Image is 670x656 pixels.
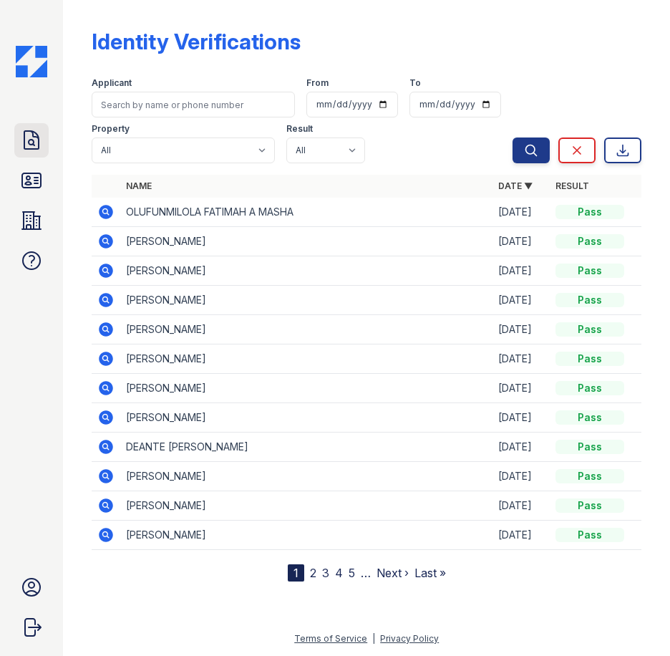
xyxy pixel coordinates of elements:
td: [PERSON_NAME] [120,462,492,491]
td: DEANTE [PERSON_NAME] [120,433,492,462]
div: | [372,633,375,644]
a: 5 [349,566,355,580]
div: Pass [555,440,624,454]
a: Result [555,180,589,191]
a: 2 [310,566,316,580]
div: Pass [555,352,624,366]
td: [DATE] [492,433,550,462]
div: Pass [555,322,624,337]
label: Applicant [92,77,132,89]
img: CE_Icon_Blue-c292c112584629df590d857e76928e9f676e5b41ef8f769ba2f05ee15b207248.png [16,46,47,77]
td: OLUFUNMILOLA FATIMAH A MASHA [120,198,492,227]
td: [PERSON_NAME] [120,256,492,286]
td: [DATE] [492,462,550,491]
td: [PERSON_NAME] [120,227,492,256]
td: [PERSON_NAME] [120,315,492,344]
td: [DATE] [492,227,550,256]
label: To [409,77,421,89]
div: 1 [288,564,304,582]
a: Last » [414,566,446,580]
td: [DATE] [492,198,550,227]
label: From [306,77,329,89]
div: Pass [555,234,624,249]
a: Date ▼ [498,180,533,191]
div: Pass [555,469,624,483]
td: [DATE] [492,256,550,286]
div: Pass [555,293,624,307]
div: Pass [555,410,624,425]
td: [PERSON_NAME] [120,403,492,433]
td: [DATE] [492,521,550,550]
a: Privacy Policy [380,633,439,644]
label: Result [286,123,313,135]
td: [PERSON_NAME] [120,344,492,374]
div: Pass [555,381,624,395]
td: [DATE] [492,403,550,433]
td: [DATE] [492,344,550,374]
input: Search by name or phone number [92,92,295,117]
label: Property [92,123,130,135]
div: Pass [555,205,624,219]
td: [PERSON_NAME] [120,491,492,521]
div: Pass [555,528,624,542]
td: [DATE] [492,286,550,315]
a: Name [126,180,152,191]
td: [PERSON_NAME] [120,374,492,403]
a: 4 [335,566,343,580]
td: [DATE] [492,315,550,344]
a: 3 [322,566,329,580]
span: … [361,564,371,582]
td: [DATE] [492,374,550,403]
div: Pass [555,264,624,278]
td: [PERSON_NAME] [120,521,492,550]
a: Terms of Service [294,633,367,644]
td: [PERSON_NAME] [120,286,492,315]
a: Next › [377,566,409,580]
div: Identity Verifications [92,29,301,54]
div: Pass [555,498,624,513]
td: [DATE] [492,491,550,521]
